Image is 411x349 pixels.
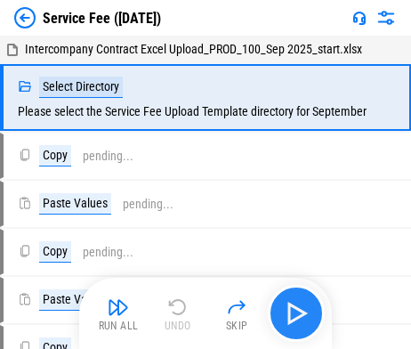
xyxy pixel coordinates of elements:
button: Run All [90,292,147,335]
img: Run All [108,296,129,318]
div: pending... [123,198,173,211]
div: pending... [83,150,133,163]
div: Skip [226,321,248,331]
img: Support [352,11,367,25]
img: Settings menu [375,7,397,28]
div: Run All [99,321,139,331]
div: Copy [39,145,71,166]
div: Please select the Service Fee Upload Template directory for September [18,77,374,118]
div: Service Fee ([DATE]) [43,10,161,27]
img: Back [14,7,36,28]
span: Intercompany Contract Excel Upload_PROD_100_Sep 2025_start.xlsx [25,42,362,56]
div: pending... [83,246,133,259]
button: Skip [208,292,265,335]
div: Select Directory [39,77,123,98]
div: Copy [39,241,71,263]
div: Paste Values [39,289,111,311]
img: Skip [226,296,247,318]
div: Paste Values [39,193,111,215]
img: Main button [282,299,310,328]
